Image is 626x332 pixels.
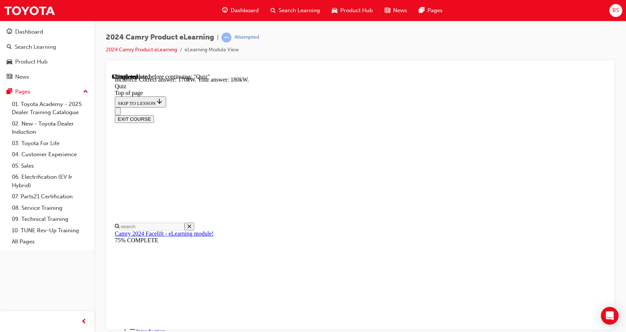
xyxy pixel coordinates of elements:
button: Pages [3,85,91,99]
span: car-icon [332,6,337,15]
span: prev-icon [81,317,87,326]
span: car-icon [7,59,12,65]
span: SKIP TO LESSON [6,27,51,32]
a: 2024 Camry Product eLearning [106,47,177,53]
a: News [3,70,91,84]
button: Close navigation menu [3,34,9,42]
a: search-iconSearch Learning [265,3,326,18]
a: Camry 2024 Facelift - eLearning module! [3,157,102,163]
a: car-iconProduct Hub [326,3,379,18]
span: search-icon [7,44,12,51]
div: Pages [15,88,30,96]
span: pages-icon [7,89,12,95]
img: Trak [4,2,55,19]
div: Dashboard [15,28,43,36]
button: EXIT COURSE [3,42,42,49]
a: 10. TUNE Rev-Up Training [9,225,91,236]
div: 75% COMPLETE [3,164,493,170]
span: guage-icon [7,29,12,35]
a: 06. Electrification (EV & Hybrid) [9,171,91,191]
div: Quiz [3,10,493,16]
button: SKIP TO LESSON [3,23,54,34]
button: DashboardSearch LearningProduct HubNews [3,24,91,85]
span: guage-icon [222,6,228,15]
a: 05. Sales [9,160,91,172]
div: Incorrect. Correct answer: 170kW. Your answer: 180kW. [3,3,493,10]
a: 01. Toyota Academy - 2025 Dealer Training Catalogue [9,99,91,118]
span: learningRecordVerb_ATTEMPT-icon [221,32,231,42]
span: Search Learning [279,6,320,15]
div: Search Learning [15,43,56,51]
span: search-icon [271,6,276,15]
a: Product Hub [3,55,91,69]
a: 03. Toyota For Life [9,138,91,149]
a: 08. Service Training [9,202,91,214]
a: Search Learning [3,40,91,54]
a: guage-iconDashboard [216,3,265,18]
input: Search [7,149,73,157]
div: Product Hub [15,58,48,66]
a: Dashboard [3,25,91,39]
span: | [217,33,219,42]
span: Product Hub [340,6,373,15]
span: Pages [427,6,443,15]
span: news-icon [385,6,390,15]
a: 04. Customer Experience [9,149,91,160]
li: eLearning Module View [185,46,239,54]
button: Close search menu [73,149,82,157]
span: 2024 Camry Product eLearning [106,33,214,42]
span: RS [612,6,619,15]
a: news-iconNews [379,3,413,18]
span: News [393,6,407,15]
div: Open Intercom Messenger [601,307,619,325]
span: up-icon [83,87,88,97]
a: 07. Parts21 Certification [9,191,91,202]
a: All Pages [9,236,91,247]
div: News [15,73,29,81]
div: Top of page [3,16,493,23]
a: 09. Technical Training [9,213,91,225]
a: pages-iconPages [413,3,448,18]
div: Attempted [234,34,259,41]
span: news-icon [7,74,12,81]
span: Dashboard [231,6,259,15]
span: pages-icon [419,6,424,15]
a: 02. New - Toyota Dealer Induction [9,118,91,138]
button: RS [609,4,622,17]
